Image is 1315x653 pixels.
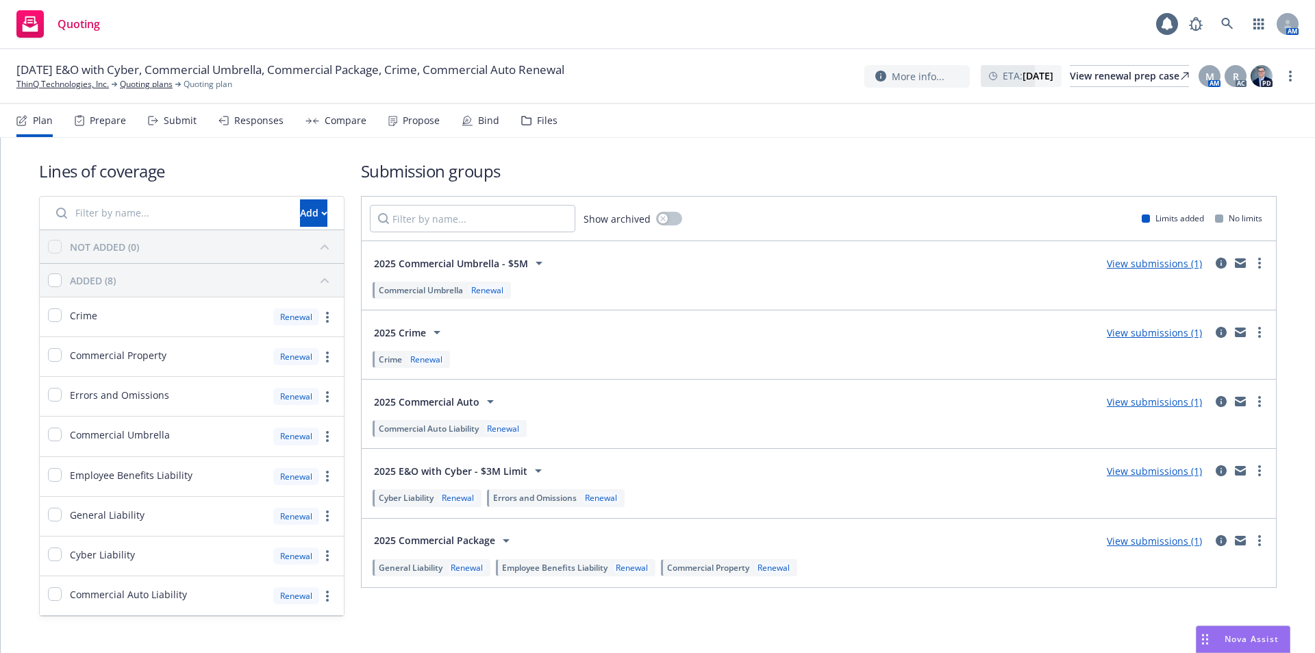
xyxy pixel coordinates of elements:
[33,115,53,126] div: Plan
[1107,395,1202,408] a: View submissions (1)
[374,325,426,340] span: 2025 Crime
[370,388,503,415] button: 2025 Commercial Auto
[1003,69,1053,83] span: ETA :
[667,562,749,574] span: Commercial Property
[1196,626,1290,653] button: Nova Assist
[11,5,105,43] a: Quoting
[319,349,336,365] a: more
[70,547,135,562] span: Cyber Liability
[1251,255,1268,271] a: more
[1282,68,1299,84] a: more
[1245,10,1273,38] a: Switch app
[70,388,169,402] span: Errors and Omissions
[319,547,336,564] a: more
[1251,463,1268,479] a: more
[1205,69,1214,84] span: M
[1251,324,1268,341] a: more
[1233,69,1239,84] span: R
[319,468,336,484] a: more
[120,78,173,90] a: Quoting plans
[90,115,126,126] div: Prepare
[300,199,327,227] button: Add
[1232,255,1249,271] a: mail
[70,428,170,442] span: Commercial Umbrella
[273,468,319,485] div: Renewal
[1215,212,1262,224] div: No limits
[1225,633,1279,645] span: Nova Assist
[319,309,336,325] a: more
[584,212,651,226] span: Show archived
[1232,393,1249,410] a: mail
[448,562,486,574] div: Renewal
[1213,532,1229,549] a: circleInformation
[370,527,518,554] button: 2025 Commercial Package
[70,348,166,362] span: Commercial Property
[403,115,440,126] div: Propose
[273,388,319,405] div: Renewal
[1213,324,1229,341] a: circleInformation
[1182,10,1210,38] a: Report a Bug
[582,492,620,504] div: Renewal
[613,562,651,574] div: Renewal
[379,562,442,574] span: General Liability
[439,492,477,504] div: Renewal
[468,284,506,296] div: Renewal
[184,78,232,90] span: Quoting plan
[374,533,495,547] span: 2025 Commercial Package
[1251,532,1268,549] a: more
[1197,626,1214,652] div: Drag to move
[1107,326,1202,339] a: View submissions (1)
[1107,257,1202,270] a: View submissions (1)
[379,423,479,434] span: Commercial Auto Liability
[70,269,336,291] button: ADDED (8)
[273,547,319,565] div: Renewal
[39,160,345,182] h1: Lines of coverage
[70,240,139,254] div: NOT ADDED (0)
[408,354,445,365] div: Renewal
[537,115,558,126] div: Files
[319,389,336,405] a: more
[1070,66,1189,86] div: View renewal prep case
[273,508,319,525] div: Renewal
[892,69,944,84] span: More info...
[493,492,577,504] span: Errors and Omissions
[379,354,402,365] span: Crime
[374,256,528,271] span: 2025 Commercial Umbrella - $5M
[379,284,463,296] span: Commercial Umbrella
[1213,393,1229,410] a: circleInformation
[70,508,145,522] span: General Liability
[379,492,434,504] span: Cyber Liability
[1251,393,1268,410] a: more
[70,468,192,482] span: Employee Benefits Liability
[300,200,327,226] div: Add
[1213,463,1229,479] a: circleInformation
[325,115,366,126] div: Compare
[864,65,970,88] button: More info...
[234,115,284,126] div: Responses
[1232,463,1249,479] a: mail
[70,308,97,323] span: Crime
[502,562,608,574] span: Employee Benefits Liability
[1251,65,1273,87] img: photo
[374,464,527,478] span: 2025 E&O with Cyber - $3M Limit
[1070,65,1189,87] a: View renewal prep case
[361,160,1277,182] h1: Submission groups
[48,199,292,227] input: Filter by name...
[478,115,499,126] div: Bind
[370,457,551,484] button: 2025 E&O with Cyber - $3M Limit
[374,395,479,409] span: 2025 Commercial Auto
[70,236,336,258] button: NOT ADDED (0)
[273,587,319,604] div: Renewal
[70,587,187,602] span: Commercial Auto Liability
[370,249,551,277] button: 2025 Commercial Umbrella - $5M
[58,19,100,29] span: Quoting
[273,308,319,325] div: Renewal
[370,205,575,232] input: Filter by name...
[319,508,336,524] a: more
[1213,255,1229,271] a: circleInformation
[273,348,319,365] div: Renewal
[319,428,336,445] a: more
[273,428,319,445] div: Renewal
[70,273,116,288] div: ADDED (8)
[16,78,109,90] a: ThinQ Technologies, Inc.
